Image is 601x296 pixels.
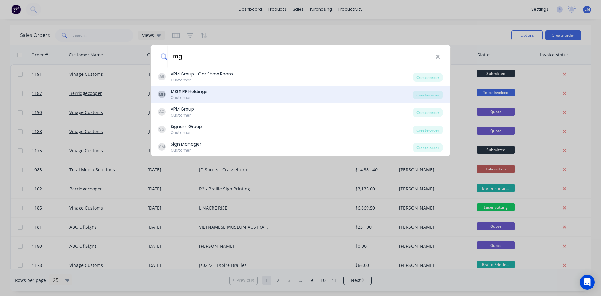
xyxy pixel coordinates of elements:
div: SG [158,126,166,133]
div: Customer [171,112,194,118]
div: AR [158,73,166,80]
div: & RP Holdings [171,88,208,95]
div: AG [158,108,166,116]
div: Customer [171,148,201,153]
div: Sign Manager [171,141,201,148]
div: SM [158,143,166,151]
div: APM Group - Car Show Room [171,71,233,77]
input: Enter a customer name to create a new order... [167,45,435,68]
div: Customer [171,77,233,83]
div: Create order [413,108,443,117]
div: Create order [413,126,443,134]
div: Create order [413,143,443,152]
b: MG [171,88,178,95]
div: Open Intercom Messenger [580,275,595,290]
div: MH [158,91,166,98]
div: Create order [413,73,443,82]
div: Customer [171,130,202,136]
div: APM Group [171,106,194,112]
div: Signum Group [171,123,202,130]
div: Create order [413,91,443,99]
div: Customer [171,95,208,101]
